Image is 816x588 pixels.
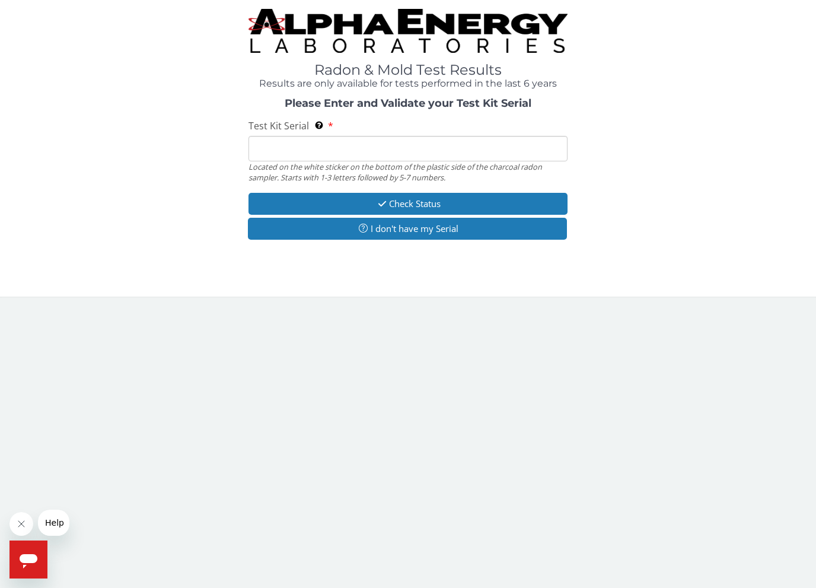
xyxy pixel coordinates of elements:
h1: Radon & Mold Test Results [248,62,568,78]
img: TightCrop.jpg [248,9,568,53]
span: Test Kit Serial [248,119,309,132]
div: Located on the white sticker on the bottom of the plastic side of the charcoal radon sampler. Sta... [248,161,568,183]
iframe: Message from company [38,510,69,536]
strong: Please Enter and Validate your Test Kit Serial [285,97,531,110]
iframe: Close message [9,512,33,536]
h4: Results are only available for tests performed in the last 6 years [248,78,568,89]
button: I don't have my Serial [248,218,567,240]
button: Check Status [248,193,568,215]
iframe: Button to launch messaging window [9,541,47,579]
